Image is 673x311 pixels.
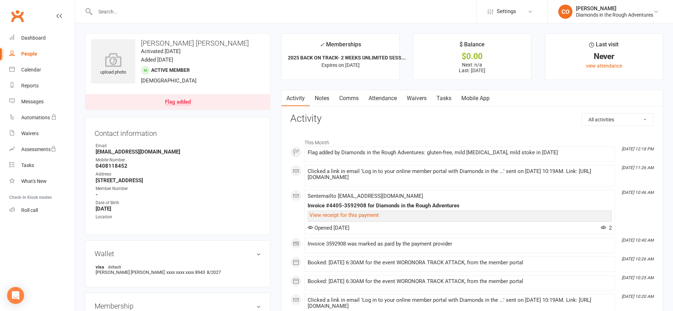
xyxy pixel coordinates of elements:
div: Never [552,53,656,60]
span: [DEMOGRAPHIC_DATA] [141,77,196,84]
div: Messages [21,99,44,104]
i: ✓ [320,41,324,48]
i: [DATE] 12:18 PM [622,146,654,151]
a: Attendance [364,90,402,106]
div: Assessments [21,146,56,152]
strong: visa [96,264,257,270]
div: Invoice #4405-3592908 for Diamonds in the Rough Adventures [308,203,612,209]
i: [DATE] 10:25 AM [622,275,654,280]
time: Added [DATE] [141,57,173,63]
p: Next: n/a Last: [DATE] [420,62,524,73]
i: [DATE] 10:26 AM [622,257,654,261]
a: People [9,46,75,62]
input: Search... [93,7,477,17]
div: Dashboard [21,35,46,41]
div: Open Intercom Messenger [7,287,24,304]
i: [DATE] 10:46 AM [622,190,654,195]
span: Sent email to [EMAIL_ADDRESS][DOMAIN_NAME] [308,193,423,199]
div: Memberships [320,40,361,53]
span: Settings [497,4,516,19]
h3: [PERSON_NAME] [PERSON_NAME] [91,39,264,47]
span: Opened [DATE] [308,225,349,231]
li: [PERSON_NAME] [PERSON_NAME] [95,263,261,276]
div: Member Number [96,185,261,192]
span: 2 [601,225,612,231]
div: Tasks [21,162,34,168]
div: Booked: [DATE] 6:30AM for the event WORONORA TRACK ATTACK, from the member portal [308,278,612,284]
a: Activity [281,90,310,106]
a: View receipt for this payment [309,212,379,218]
div: Last visit [589,40,618,53]
strong: [DATE] [96,206,261,212]
span: 8/2027 [207,270,221,275]
a: Messages [9,94,75,110]
div: Clicked a link in email 'Log in to your online member portal with Diamonds in the ...' sent on [D... [308,168,612,180]
div: upload photo [91,53,135,76]
time: Activated [DATE] [141,48,181,54]
div: $0.00 [420,53,524,60]
h3: Activity [290,113,654,124]
a: Calendar [9,62,75,78]
a: Assessments [9,142,75,157]
strong: 2025 BACK ON TRACK- 2 WEEKS UNLIMITED SESS... [288,55,406,61]
a: Reports [9,78,75,94]
a: What's New [9,173,75,189]
div: $ Balance [460,40,485,53]
span: Expires on [DATE] [321,62,360,68]
div: Date of Birth [96,200,261,206]
div: Reports [21,83,39,88]
div: People [21,51,37,57]
div: Mobile Number [96,157,261,163]
div: Address [96,171,261,178]
a: Mobile App [456,90,495,106]
a: Automations [9,110,75,126]
h3: Wallet [95,250,261,258]
div: Flag added [165,99,191,105]
a: Dashboard [9,30,75,46]
i: [DATE] 10:40 AM [622,238,654,243]
a: Tasks [432,90,456,106]
span: Active member [151,67,190,73]
span: xxxx xxxx xxxx 8943 [166,270,205,275]
a: Clubworx [8,7,26,25]
h3: Contact information [95,127,261,137]
a: Roll call [9,202,75,218]
a: Notes [310,90,334,106]
div: Flag added by Diamonds in the Rough Adventures: gluten-free, mild [MEDICAL_DATA], mild stoke in [... [308,150,612,156]
h3: Membership [95,302,261,310]
a: Waivers [402,90,432,106]
strong: - [96,191,261,198]
div: Location [96,214,261,220]
div: Diamonds in the Rough Adventures [576,12,653,18]
div: Email [96,143,261,149]
a: view attendance [586,63,622,69]
div: What's New [21,178,47,184]
div: Roll call [21,207,38,213]
div: CO [558,5,572,19]
div: Clicked a link in email 'Log in to your online member portal with Diamonds in the ...' sent on [D... [308,297,612,309]
li: This Month [290,135,654,146]
i: [DATE] 10:20 AM [622,294,654,299]
a: Tasks [9,157,75,173]
span: default [106,264,123,270]
a: Comms [334,90,364,106]
div: Invoice 3592908 was marked as paid by the payment provider [308,241,612,247]
div: Calendar [21,67,41,73]
div: Waivers [21,131,39,136]
strong: [STREET_ADDRESS] [96,177,261,184]
strong: [EMAIL_ADDRESS][DOMAIN_NAME] [96,149,261,155]
div: Automations [21,115,50,120]
a: Waivers [9,126,75,142]
i: [DATE] 11:26 AM [622,165,654,170]
strong: 0408118452 [96,163,261,169]
div: [PERSON_NAME] [576,5,653,12]
div: Booked: [DATE] 6:30AM for the event WORONORA TRACK ATTACK, from the member portal [308,260,612,266]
